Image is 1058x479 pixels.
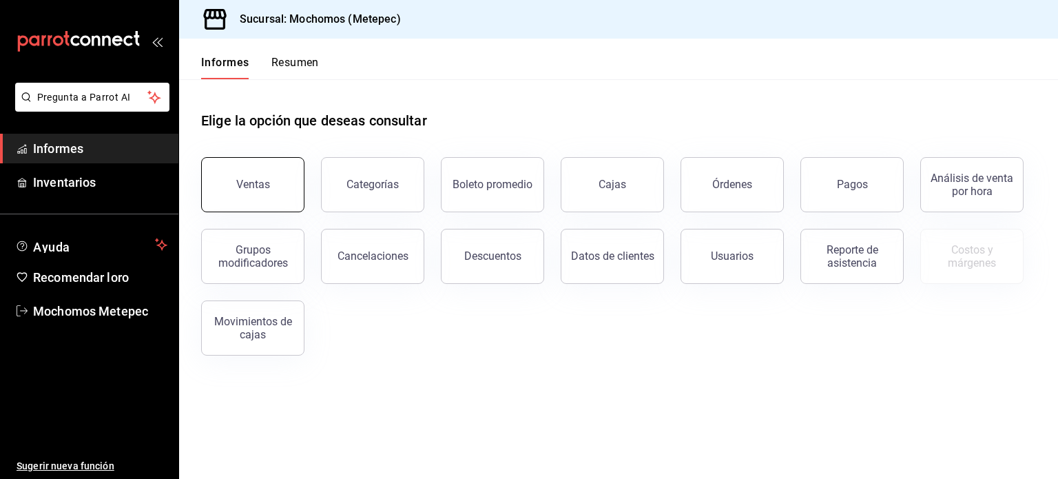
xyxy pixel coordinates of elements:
button: Cancelaciones [321,229,424,284]
font: Ayuda [33,240,70,254]
font: Informes [33,141,83,156]
button: Pregunta a Parrot AI [15,83,169,112]
font: Grupos modificadores [218,243,288,269]
font: Recomendar loro [33,270,129,285]
button: abrir_cajón_menú [152,36,163,47]
button: Pagos [800,157,904,212]
font: Sugerir nueva función [17,460,114,471]
font: Cancelaciones [338,249,408,263]
font: Movimientos de cajas [214,315,292,341]
font: Ventas [236,178,270,191]
button: Movimientos de cajas [201,300,304,356]
font: Órdenes [712,178,752,191]
font: Mochomos Metepec [33,304,148,318]
font: Pagos [837,178,868,191]
button: Usuarios [681,229,784,284]
a: Cajas [561,157,664,212]
font: Categorías [346,178,399,191]
font: Sucursal: Mochomos (Metepec) [240,12,401,26]
button: Descuentos [441,229,544,284]
button: Ventas [201,157,304,212]
font: Descuentos [464,249,521,263]
button: Categorías [321,157,424,212]
button: Órdenes [681,157,784,212]
font: Reporte de asistencia [827,243,878,269]
font: Informes [201,56,249,69]
button: Boleto promedio [441,157,544,212]
font: Elige la opción que deseas consultar [201,112,427,129]
font: Cajas [599,178,627,191]
font: Boleto promedio [453,178,532,191]
button: Datos de clientes [561,229,664,284]
font: Resumen [271,56,319,69]
button: Reporte de asistencia [800,229,904,284]
div: pestañas de navegación [201,55,319,79]
button: Grupos modificadores [201,229,304,284]
font: Datos de clientes [571,249,654,263]
button: Contrata inventarios para ver este informe [920,229,1024,284]
a: Pregunta a Parrot AI [10,100,169,114]
font: Análisis de venta por hora [931,172,1013,198]
font: Inventarios [33,175,96,190]
font: Costos y márgenes [948,243,996,269]
button: Análisis de venta por hora [920,157,1024,212]
font: Usuarios [711,249,754,263]
font: Pregunta a Parrot AI [37,92,131,103]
